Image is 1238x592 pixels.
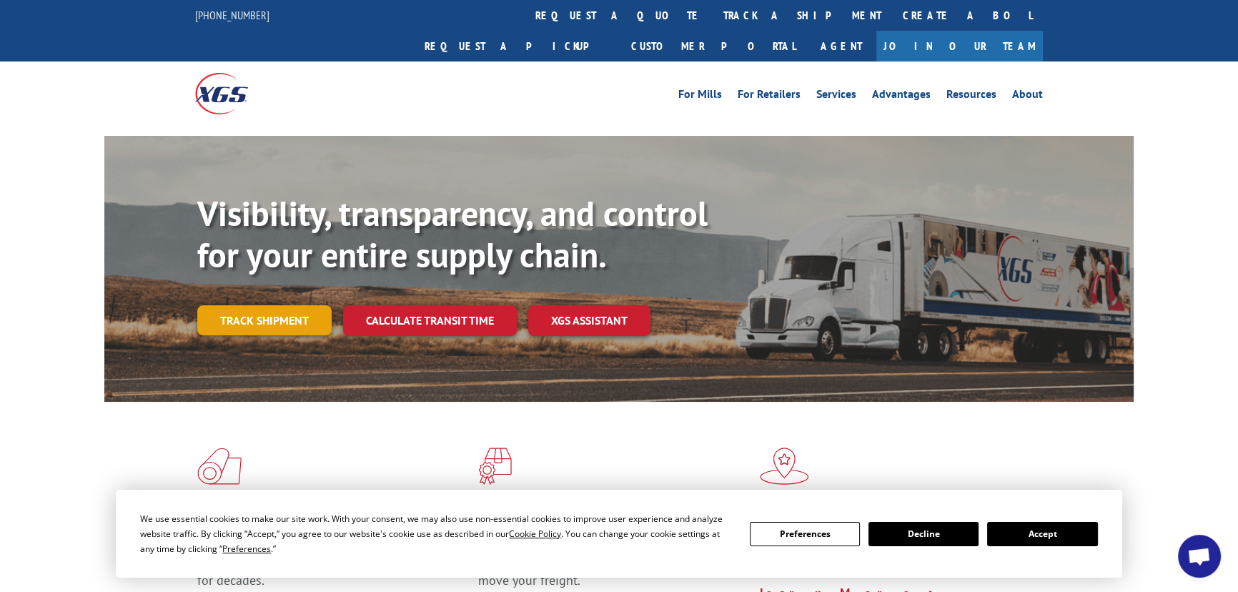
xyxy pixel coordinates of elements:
[868,522,979,546] button: Decline
[197,191,708,277] b: Visibility, transparency, and control for your entire supply chain.
[343,305,517,336] a: Calculate transit time
[750,522,860,546] button: Preferences
[197,448,242,485] img: xgs-icon-total-supply-chain-intelligence-red
[528,305,650,336] a: XGS ASSISTANT
[987,522,1097,546] button: Accept
[816,89,856,104] a: Services
[946,89,996,104] a: Resources
[760,448,809,485] img: xgs-icon-flagship-distribution-model-red
[197,305,332,335] a: Track shipment
[197,538,467,588] span: As an industry carrier of choice, XGS has brought innovation and dedication to flooring logistics...
[1012,89,1043,104] a: About
[222,543,271,555] span: Preferences
[414,31,620,61] a: Request a pickup
[738,89,801,104] a: For Retailers
[140,511,732,556] div: We use essential cookies to make our site work. With your consent, we may also use non-essential ...
[478,448,512,485] img: xgs-icon-focused-on-flooring-red
[876,31,1043,61] a: Join Our Team
[1178,535,1221,578] a: Open chat
[620,31,806,61] a: Customer Portal
[509,528,561,540] span: Cookie Policy
[872,89,931,104] a: Advantages
[195,8,269,22] a: [PHONE_NUMBER]
[678,89,722,104] a: For Mills
[116,490,1122,578] div: Cookie Consent Prompt
[806,31,876,61] a: Agent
